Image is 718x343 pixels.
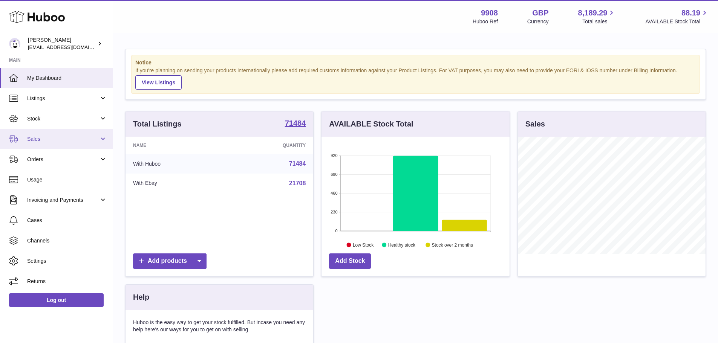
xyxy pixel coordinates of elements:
span: Total sales [582,18,616,25]
span: Invoicing and Payments [27,197,99,204]
div: [PERSON_NAME] [28,37,96,51]
span: Channels [27,237,107,244]
text: 230 [331,210,337,214]
a: Add products [133,253,207,269]
text: 690 [331,172,337,177]
span: Stock [27,115,99,122]
strong: Notice [135,59,696,66]
text: Healthy stock [388,242,416,247]
a: 8,189.29 Total sales [578,8,616,25]
div: If you're planning on sending your products internationally please add required customs informati... [135,67,696,90]
strong: GBP [532,8,548,18]
a: 88.19 AVAILABLE Stock Total [645,8,709,25]
span: [EMAIL_ADDRESS][DOMAIN_NAME] [28,44,111,50]
text: 920 [331,153,337,158]
p: Huboo is the easy way to get your stock fulfilled. But incase you need any help here's our ways f... [133,319,306,333]
strong: 71484 [285,119,306,127]
span: 88.19 [681,8,700,18]
td: With Huboo [126,154,225,174]
span: Orders [27,156,99,163]
a: Log out [9,293,104,307]
span: Listings [27,95,99,102]
a: 71484 [285,119,306,128]
img: internalAdmin-9908@internal.huboo.com [9,38,20,49]
a: 21708 [289,180,306,186]
th: Quantity [225,137,313,154]
span: My Dashboard [27,75,107,82]
th: Name [126,137,225,154]
span: AVAILABLE Stock Total [645,18,709,25]
div: Currency [527,18,549,25]
h3: Sales [525,119,545,129]
text: Stock over 2 months [432,242,473,247]
td: With Ebay [126,174,225,193]
h3: AVAILABLE Stock Total [329,119,413,129]
a: 71484 [289,160,306,167]
span: Cases [27,217,107,224]
span: Sales [27,136,99,143]
h3: Help [133,292,149,302]
span: Settings [27,258,107,265]
span: 8,189.29 [578,8,608,18]
text: 0 [335,229,338,233]
div: Huboo Ref [473,18,498,25]
strong: 9908 [481,8,498,18]
text: Low Stock [353,242,374,247]
a: Add Stock [329,253,371,269]
text: 460 [331,191,337,195]
span: Returns [27,278,107,285]
h3: Total Listings [133,119,182,129]
a: View Listings [135,75,182,90]
span: Usage [27,176,107,183]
